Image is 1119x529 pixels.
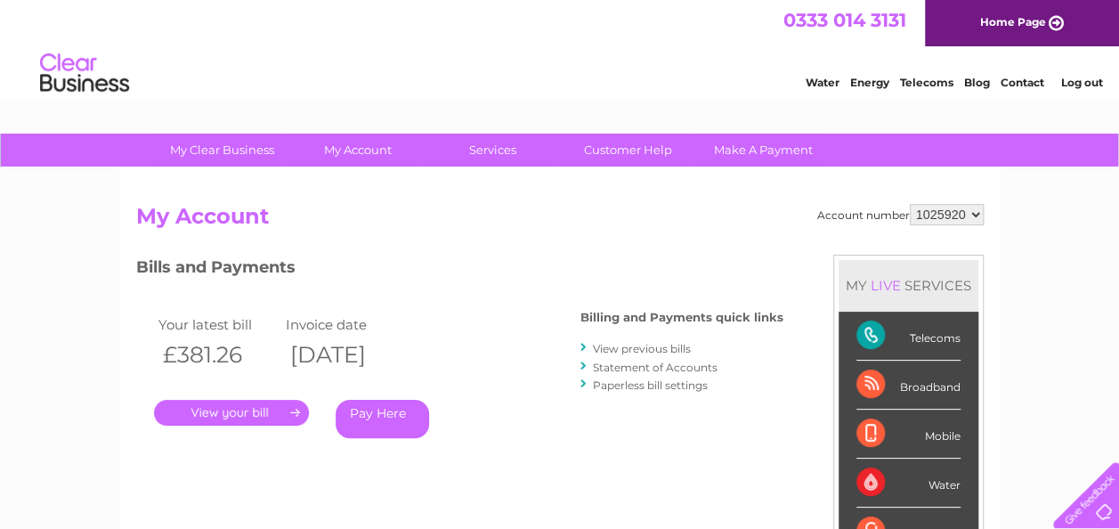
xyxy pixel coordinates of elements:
th: £381.26 [154,337,282,373]
h2: My Account [136,204,984,238]
a: Paperless bill settings [593,378,708,392]
a: 0333 014 3131 [783,9,906,31]
div: Broadband [856,361,961,410]
a: Make A Payment [690,134,837,167]
div: MY SERVICES [839,260,978,311]
a: Services [419,134,566,167]
h4: Billing and Payments quick links [580,311,783,324]
a: Blog [964,76,990,89]
div: Clear Business is a trading name of Verastar Limited (registered in [GEOGRAPHIC_DATA] No. 3667643... [140,10,981,86]
td: Your latest bill [154,313,282,337]
a: View previous bills [593,342,691,355]
a: Water [806,76,839,89]
div: Telecoms [856,312,961,361]
th: [DATE] [281,337,409,373]
a: Statement of Accounts [593,361,718,374]
a: My Account [284,134,431,167]
a: Telecoms [900,76,953,89]
div: Account number [817,204,984,225]
a: Pay Here [336,400,429,438]
div: Water [856,459,961,508]
a: Contact [1001,76,1044,89]
a: Energy [850,76,889,89]
img: logo.png [39,46,130,101]
a: Customer Help [555,134,701,167]
a: . [154,400,309,426]
h3: Bills and Payments [136,255,783,286]
div: Mobile [856,410,961,459]
a: Log out [1060,76,1102,89]
td: Invoice date [281,313,409,337]
div: LIVE [867,277,904,294]
a: My Clear Business [149,134,296,167]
